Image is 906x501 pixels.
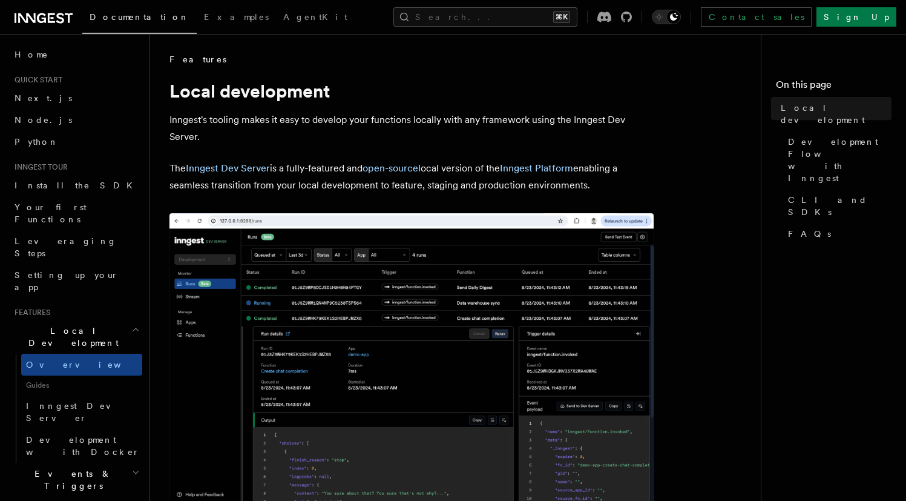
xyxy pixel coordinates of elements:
[169,111,654,145] p: Inngest's tooling makes it easy to develop your functions locally with any framework using the In...
[10,75,62,85] span: Quick start
[10,109,142,131] a: Node.js
[204,12,269,22] span: Examples
[783,189,891,223] a: CLI and SDKs
[393,7,577,27] button: Search...⌘K
[186,162,270,174] a: Inngest Dev Server
[15,93,72,103] span: Next.js
[82,4,197,34] a: Documentation
[15,137,59,147] span: Python
[10,162,68,172] span: Inngest tour
[788,228,831,240] span: FAQs
[197,4,276,33] a: Examples
[10,196,142,230] a: Your first Functions
[10,325,132,349] span: Local Development
[363,162,418,174] a: open-source
[169,160,654,194] p: The is a fully-featured and local version of the enabling a seamless transition from your local d...
[15,181,140,190] span: Install the SDK
[10,230,142,264] a: Leveraging Steps
[788,136,891,184] span: Development Flow with Inngest
[169,53,226,65] span: Features
[21,429,142,463] a: Development with Docker
[500,162,573,174] a: Inngest Platform
[10,174,142,196] a: Install the SDK
[10,463,142,497] button: Events & Triggers
[10,264,142,298] a: Setting up your app
[788,194,891,218] span: CLI and SDKs
[776,78,891,97] h4: On this page
[21,354,142,376] a: Overview
[10,87,142,109] a: Next.js
[10,320,142,354] button: Local Development
[701,7,812,27] a: Contact sales
[21,395,142,429] a: Inngest Dev Server
[26,435,140,457] span: Development with Docker
[10,308,50,317] span: Features
[15,115,72,125] span: Node.js
[10,354,142,463] div: Local Development
[21,376,142,395] span: Guides
[553,11,570,23] kbd: ⌘K
[90,12,189,22] span: Documentation
[10,468,132,492] span: Events & Triggers
[15,202,87,224] span: Your first Functions
[283,12,347,22] span: AgentKit
[10,44,142,65] a: Home
[15,270,119,292] span: Setting up your app
[10,131,142,153] a: Python
[776,97,891,131] a: Local development
[15,236,117,258] span: Leveraging Steps
[781,102,891,126] span: Local development
[783,223,891,245] a: FAQs
[276,4,355,33] a: AgentKit
[15,48,48,61] span: Home
[652,10,681,24] button: Toggle dark mode
[783,131,891,189] a: Development Flow with Inngest
[816,7,896,27] a: Sign Up
[169,80,654,102] h1: Local development
[26,401,130,423] span: Inngest Dev Server
[26,360,151,370] span: Overview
